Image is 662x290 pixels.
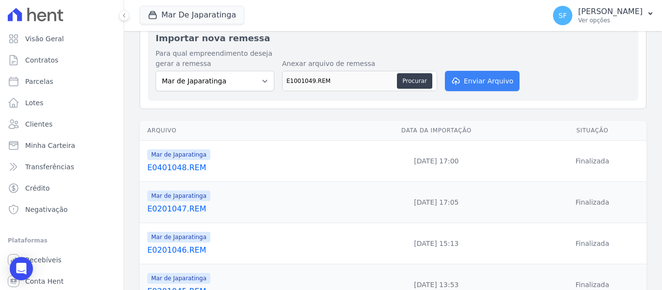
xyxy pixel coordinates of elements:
[334,121,538,141] th: Data da Importação
[4,178,120,198] a: Crédito
[140,121,334,141] th: Arquivo
[334,223,538,264] td: [DATE] 15:13
[25,162,74,172] span: Transferências
[25,276,63,286] span: Conta Hent
[4,93,120,113] a: Lotes
[578,7,643,16] p: [PERSON_NAME]
[10,257,33,280] div: Open Intercom Messenger
[25,141,75,150] span: Minha Carteira
[147,191,210,201] span: Mar de Japaratinga
[538,182,647,223] td: Finalizada
[25,183,50,193] span: Crédito
[282,59,437,69] label: Anexar arquivo de remessa
[147,149,210,160] span: Mar de Japaratinga
[559,12,567,19] span: SF
[25,205,68,214] span: Negativação
[8,235,116,246] div: Plataformas
[4,157,120,177] a: Transferências
[545,2,662,29] button: SF [PERSON_NAME] Ver opções
[25,119,52,129] span: Clientes
[147,244,331,256] a: E0201046.REM
[156,48,274,69] label: Para qual empreendimento deseja gerar a remessa
[4,50,120,70] a: Contratos
[4,136,120,155] a: Minha Carteira
[4,250,120,270] a: Recebíveis
[538,141,647,182] td: Finalizada
[25,255,62,265] span: Recebíveis
[25,98,44,108] span: Lotes
[538,223,647,264] td: Finalizada
[147,162,331,174] a: E0401048.REM
[445,71,520,91] button: Enviar Arquivo
[334,141,538,182] td: [DATE] 17:00
[147,232,210,242] span: Mar de Japaratinga
[397,73,432,89] button: Procurar
[147,273,210,284] span: Mar de Japaratinga
[4,29,120,48] a: Visão Geral
[147,203,331,215] a: E0201047.REM
[4,200,120,219] a: Negativação
[578,16,643,24] p: Ver opções
[25,55,58,65] span: Contratos
[334,182,538,223] td: [DATE] 17:05
[25,34,64,44] span: Visão Geral
[156,32,630,45] h2: Importar nova remessa
[140,6,244,24] button: Mar De Japaratinga
[4,114,120,134] a: Clientes
[25,77,53,86] span: Parcelas
[4,72,120,91] a: Parcelas
[538,121,647,141] th: Situação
